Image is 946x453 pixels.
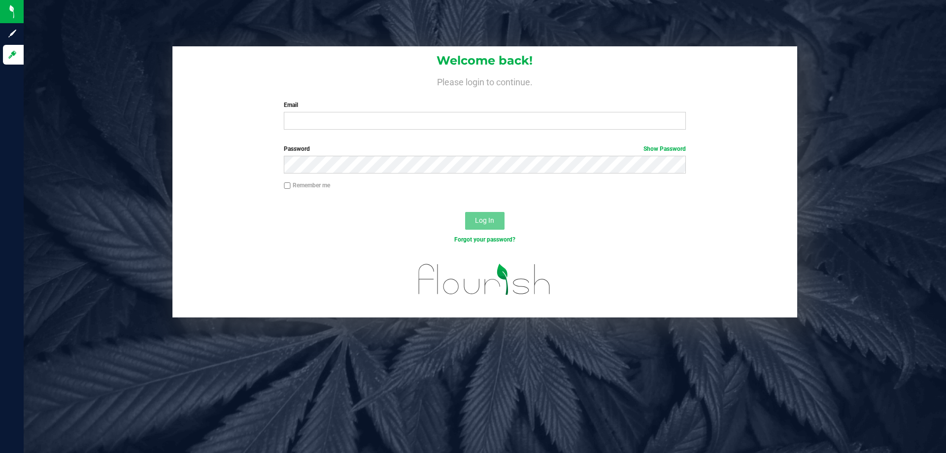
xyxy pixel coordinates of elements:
[7,29,17,38] inline-svg: Sign up
[454,236,515,243] a: Forgot your password?
[475,216,494,224] span: Log In
[465,212,505,230] button: Log In
[284,101,685,109] label: Email
[7,50,17,60] inline-svg: Log in
[172,54,797,67] h1: Welcome back!
[643,145,686,152] a: Show Password
[406,254,563,305] img: flourish_logo.svg
[172,75,797,87] h4: Please login to continue.
[284,182,291,189] input: Remember me
[284,145,310,152] span: Password
[284,181,330,190] label: Remember me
